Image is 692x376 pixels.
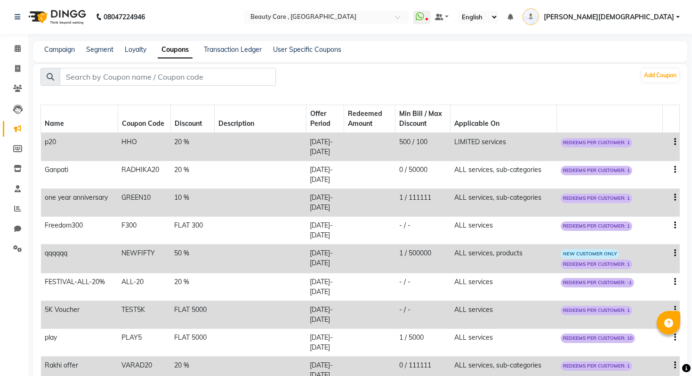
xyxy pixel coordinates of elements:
td: 0 / 50000 [395,161,451,189]
td: play [41,329,118,357]
td: 1 / 111111 [395,189,451,217]
span: REDEEMS PER CUSTOMER: 1 [561,194,632,203]
span: REDEEMS PER CUSTOMER: 1 [561,166,632,175]
span: [DATE] [310,175,330,184]
span: - [330,333,333,342]
span: [PERSON_NAME][DEMOGRAPHIC_DATA] [544,12,674,22]
span: - [330,221,333,229]
td: TEST5K [118,301,170,329]
td: ALL services [451,329,557,357]
td: - / - [395,301,451,329]
th: Description [214,105,306,133]
span: [DATE] [310,259,330,267]
span: FLAT 5000 [174,333,207,342]
th: Redeemed Amount [344,105,395,133]
a: User Specific Coupons [273,45,341,54]
span: 20 % [174,165,189,174]
span: FLAT 5000 [174,305,207,314]
span: [DATE] [310,287,330,296]
span: [DATE] [310,361,330,369]
td: RADHIKA20 [118,161,170,189]
span: - [330,193,333,202]
th: Min Bill / Max Discount [395,105,451,133]
span: [DATE] [310,203,330,212]
span: [DATE] [310,333,330,342]
span: [DATE] [310,278,330,286]
th: Name [41,105,118,133]
td: - / - [395,273,451,301]
img: Ankit Jain [523,8,539,25]
span: NEW CUSTOMER ONLY [561,249,619,259]
span: - [330,249,333,257]
span: [DATE] [310,231,330,239]
td: one year anniversary [41,189,118,217]
td: Ganpati [41,161,118,189]
span: REDEEMS PER CUSTOMER: 10 [561,334,635,343]
span: 20 % [174,361,189,369]
a: Coupons [158,41,193,58]
td: Freedom300 [41,217,118,245]
td: ALL services [451,273,557,301]
span: 10 % [174,193,189,202]
td: ALL services, products [451,245,557,273]
span: [DATE] [310,249,330,257]
td: PLAY5 [118,329,170,357]
td: ALL services, sub-categories [451,189,557,217]
span: REDEEMS PER CUSTOMER: 1 [561,138,632,147]
td: qqqqqq [41,245,118,273]
span: 50 % [174,249,189,257]
td: 1 / 500000 [395,245,451,273]
th: Offer Period [306,105,344,133]
span: [DATE] [310,305,330,314]
td: 1 / 5000 [395,329,451,357]
td: ALL services, sub-categories [451,161,557,189]
span: - [330,165,333,174]
span: [DATE] [310,138,330,146]
td: 500 / 100 [395,133,451,161]
td: ALL-20 [118,273,170,301]
span: REDEEMS PER CUSTOMER: 1 [561,361,632,371]
td: ALL services [451,301,557,329]
td: GREEN10 [118,189,170,217]
span: - [330,138,333,146]
span: REDEEMS PER CUSTOMER: -1 [561,278,634,287]
span: 20 % [174,278,189,286]
td: F300 [118,217,170,245]
span: 20 % [174,138,189,146]
th: Coupon Code [118,105,170,133]
input: Search by Coupon name / Coupon code [60,68,276,86]
span: - [330,361,333,369]
span: FLAT 300 [174,221,203,229]
span: [DATE] [310,343,330,351]
th: Discount [170,105,214,133]
b: 08047224946 [104,4,145,30]
span: [DATE] [310,147,330,156]
a: Transaction Ledger [204,45,262,54]
td: p20 [41,133,118,161]
span: REDEEMS PER CUSTOMER: 1 [561,260,632,269]
span: [DATE] [310,165,330,174]
span: - [330,305,333,314]
a: Segment [86,45,113,54]
td: FESTIVAL-ALL-20% [41,273,118,301]
button: Add Coupon [642,69,679,82]
td: HHO [118,133,170,161]
td: LIMITED services [451,133,557,161]
a: Loyalty [125,45,146,54]
span: - [330,278,333,286]
span: REDEEMS PER CUSTOMER: 1 [561,306,632,315]
td: NEWFIFTY [118,245,170,273]
span: [DATE] [310,193,330,202]
span: [DATE] [310,221,330,229]
img: logo [24,4,89,30]
td: - / - [395,217,451,245]
span: [DATE] [310,315,330,324]
td: 5K Voucher [41,301,118,329]
a: Campaign [44,45,75,54]
span: REDEEMS PER CUSTOMER: 1 [561,221,632,231]
th: Applicable On [451,105,557,133]
td: ALL services [451,217,557,245]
